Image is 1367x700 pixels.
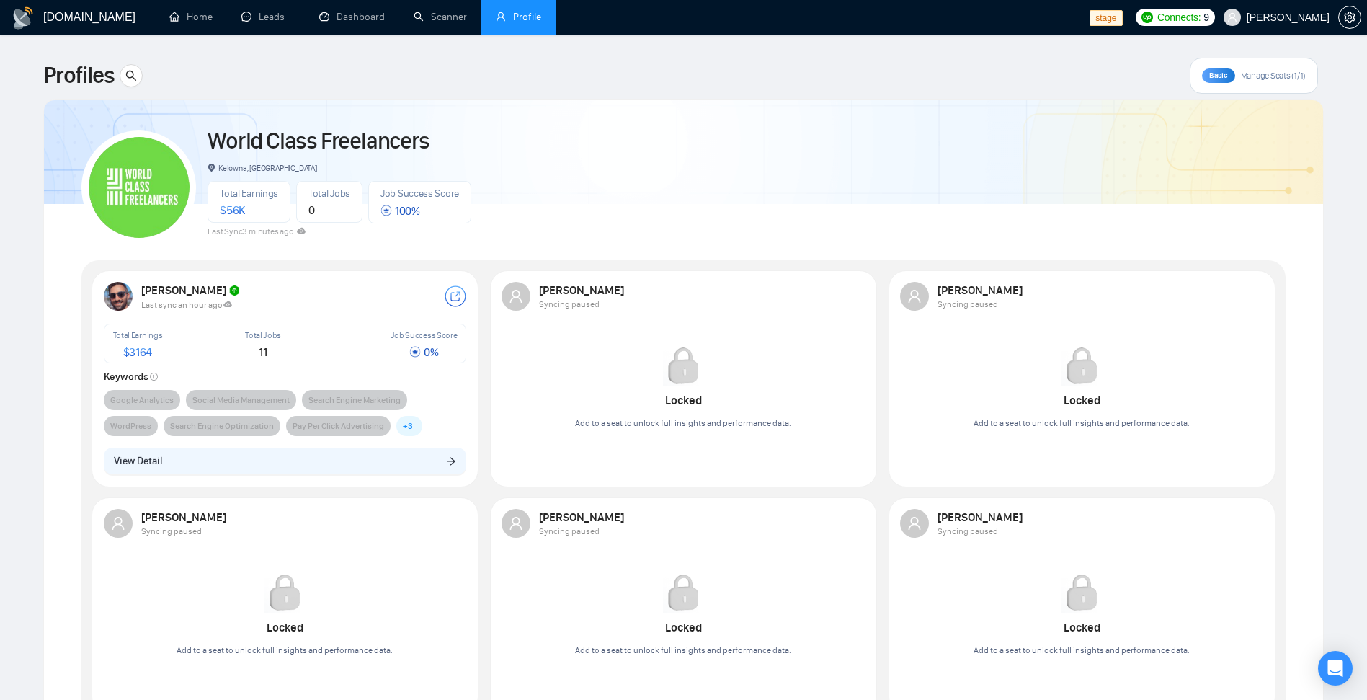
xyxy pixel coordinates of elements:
[308,187,350,200] span: Total Jobs
[539,510,626,524] strong: [PERSON_NAME]
[104,371,159,383] strong: Keywords
[938,283,1025,297] strong: [PERSON_NAME]
[208,226,306,236] span: Last Sync 3 minutes ago
[114,453,162,469] span: View Detail
[513,11,541,23] span: Profile
[575,418,791,428] span: Add to a seat to unlock full insights and performance data.
[141,526,202,536] span: Syncing paused
[308,203,315,217] span: 0
[539,283,626,297] strong: [PERSON_NAME]
[111,516,125,531] span: user
[938,299,998,309] span: Syncing paused
[141,510,228,524] strong: [PERSON_NAME]
[1209,71,1228,80] span: Basic
[208,127,429,155] a: World Class Freelancers
[1338,12,1361,23] a: setting
[575,645,791,655] span: Add to a seat to unlock full insights and performance data.
[665,621,702,634] strong: Locked
[539,299,600,309] span: Syncing paused
[113,330,163,340] span: Total Earnings
[907,289,922,304] span: user
[208,163,317,173] span: Kelowna, [GEOGRAPHIC_DATA]
[496,12,506,22] span: user
[241,11,290,23] a: messageLeads
[1061,345,1102,386] img: Locked
[245,330,281,340] span: Total Jobs
[409,345,438,359] span: 0 %
[1241,70,1306,81] span: Manage Seats (1/1)
[539,526,600,536] span: Syncing paused
[89,137,190,238] img: World Class Freelancers
[663,345,703,386] img: Locked
[110,419,151,433] span: WordPress
[1061,572,1102,613] img: Locked
[1157,9,1201,25] span: Connects:
[446,456,456,466] span: arrow-right
[110,393,174,407] span: Google Analytics
[264,572,305,613] img: Locked
[380,187,459,200] span: Job Success Score
[12,6,35,30] img: logo
[974,418,1190,428] span: Add to a seat to unlock full insights and performance data.
[104,448,467,475] button: View Detailarrow-right
[150,373,158,381] span: info-circle
[1064,394,1100,407] strong: Locked
[1141,12,1153,23] img: upwork-logo.png
[938,510,1025,524] strong: [PERSON_NAME]
[169,11,213,23] a: homeHome
[1227,12,1237,22] span: user
[1318,651,1353,686] div: Open Intercom Messenger
[141,283,241,297] strong: [PERSON_NAME]
[141,300,233,310] span: Last sync an hour ago
[974,645,1190,655] span: Add to a seat to unlock full insights and performance data.
[220,203,245,217] span: $ 56K
[1203,9,1209,25] span: 9
[220,187,278,200] span: Total Earnings
[208,164,215,172] span: environment
[259,345,267,359] span: 11
[123,345,153,359] span: $ 3164
[43,58,114,93] span: Profiles
[177,645,393,655] span: Add to a seat to unlock full insights and performance data.
[1338,6,1361,29] button: setting
[907,516,922,531] span: user
[120,70,142,81] span: search
[663,572,703,613] img: Locked
[170,419,274,433] span: Search Engine Optimization
[1064,621,1100,634] strong: Locked
[308,393,401,407] span: Search Engine Marketing
[1090,10,1122,26] span: stage
[104,282,133,311] img: USER
[1339,12,1361,23] span: setting
[665,394,702,407] strong: Locked
[319,11,385,23] a: dashboardDashboard
[403,419,413,433] span: + 3
[267,621,303,634] strong: Locked
[391,330,458,340] span: Job Success Score
[192,393,290,407] span: Social Media Management
[414,11,467,23] a: searchScanner
[509,516,523,531] span: user
[293,419,384,433] span: Pay Per Click Advertising
[228,285,241,298] img: hipo
[380,204,420,218] span: 100 %
[509,289,523,304] span: user
[938,526,998,536] span: Syncing paused
[120,64,143,87] button: search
